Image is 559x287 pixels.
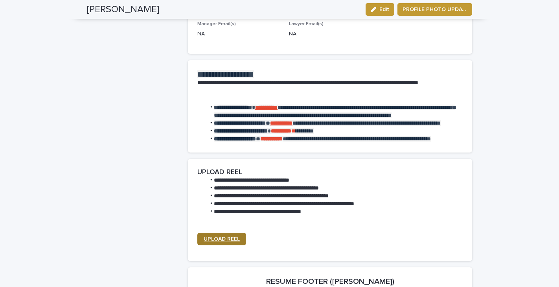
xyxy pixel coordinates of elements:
[379,7,389,12] span: Edit
[204,236,240,242] span: UPLOAD REEL
[289,22,324,26] span: Lawyer Email(s)
[397,3,472,16] button: PROFILE PHOTO UPDATE
[403,6,467,13] span: PROFILE PHOTO UPDATE
[197,22,236,26] span: Manager Email(s)
[366,3,394,16] button: Edit
[266,277,394,286] h2: RESUME FOOTER ([PERSON_NAME])
[197,30,279,38] p: NA
[289,30,371,38] p: NA
[197,233,246,245] a: UPLOAD REEL
[197,168,242,177] h2: UPLOAD REEL
[87,4,159,15] h2: [PERSON_NAME]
